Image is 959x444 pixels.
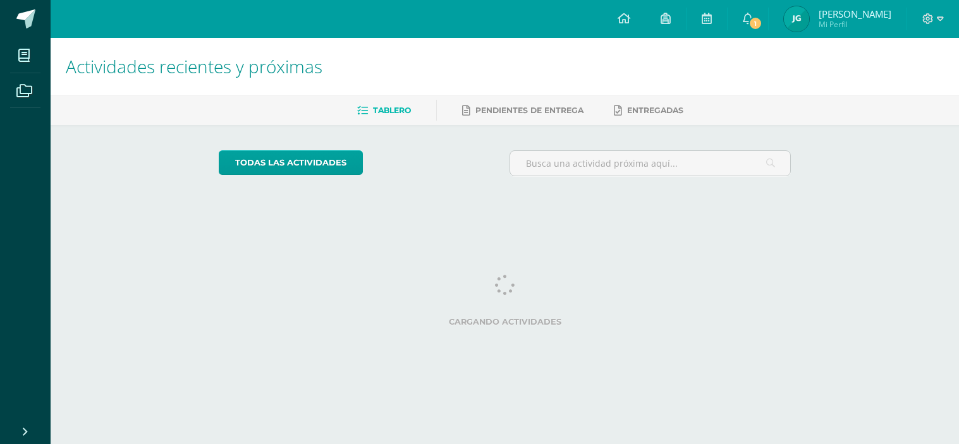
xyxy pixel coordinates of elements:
a: todas las Actividades [219,150,363,175]
span: Pendientes de entrega [475,105,583,115]
a: Entregadas [614,100,683,121]
span: Mi Perfil [819,19,891,30]
a: Pendientes de entrega [462,100,583,121]
a: Tablero [357,100,411,121]
input: Busca una actividad próxima aquí... [510,151,790,176]
label: Cargando actividades [219,317,791,327]
span: [PERSON_NAME] [819,8,891,20]
span: Actividades recientes y próximas [66,54,322,78]
span: Entregadas [627,105,683,115]
span: Tablero [373,105,411,115]
img: 8012678d50ceae5304f6543d3d2a5096.png [784,6,809,32]
span: 1 [748,16,762,30]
